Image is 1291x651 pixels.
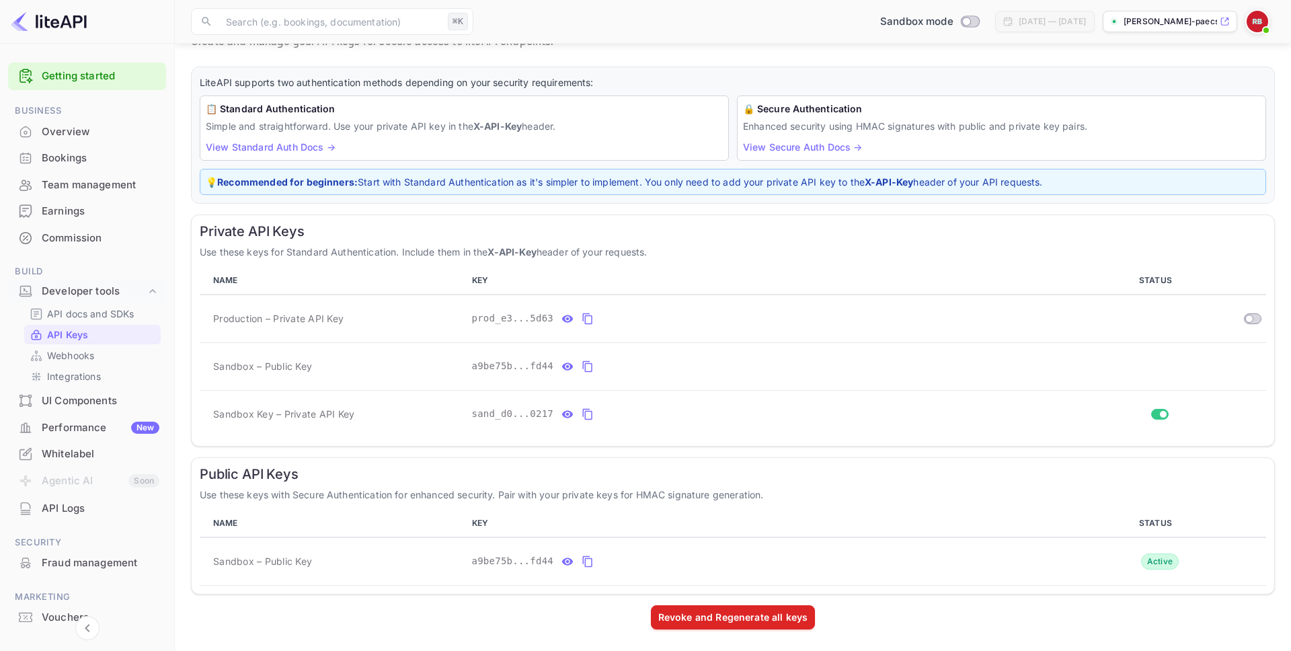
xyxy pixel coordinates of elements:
div: Whitelabel [42,447,159,462]
div: Fraud management [42,556,159,571]
p: Integrations [47,369,101,383]
div: New [131,422,159,434]
div: Whitelabel [8,441,166,467]
table: public api keys table [200,510,1266,586]
span: a9be75b...fd44 [472,554,554,568]
a: Whitelabel [8,441,166,466]
span: Sandbox mode [880,14,953,30]
span: Sandbox – Public Key [213,554,312,568]
div: Getting started [8,63,166,90]
a: Team management [8,172,166,197]
td: Sandbox Key – Private API Key [200,390,467,438]
a: Commission [8,225,166,250]
div: Performance [42,420,159,436]
input: Search (e.g. bookings, documentation) [218,8,442,35]
a: Bookings [8,145,166,170]
th: KEY [467,267,1053,295]
div: Earnings [42,204,159,219]
strong: X-API-Key [487,246,536,258]
strong: X-API-Key [865,176,913,188]
a: API Keys [30,328,155,342]
div: Bookings [8,145,166,171]
div: Developer tools [42,284,146,299]
a: Fraud management [8,550,166,575]
span: Business [8,104,166,118]
div: Fraud management [8,550,166,576]
div: Vouchers [8,605,166,631]
th: STATUS [1053,510,1266,537]
p: [PERSON_NAME]-paecs.n... [1124,15,1217,28]
a: Integrations [30,369,155,383]
p: Simple and straightforward. Use your private API key in the header. [206,119,723,133]
span: Sandbox – Public Key [213,359,312,373]
table: private api keys table [200,267,1266,438]
img: Ryan Borchetta [1247,11,1268,32]
a: View Secure Auth Docs → [743,141,862,153]
img: LiteAPI logo [11,11,87,32]
span: Security [8,535,166,550]
a: Getting started [42,69,159,84]
a: API Logs [8,496,166,521]
div: Earnings [8,198,166,225]
strong: X-API-Key [473,120,522,132]
span: prod_e3...5d63 [472,311,554,325]
span: sand_d0...0217 [472,407,554,421]
h6: 🔒 Secure Authentication [743,102,1260,116]
span: Production – Private API Key [213,311,344,325]
div: PerformanceNew [8,415,166,441]
div: [DATE] — [DATE] [1019,15,1086,28]
a: Overview [8,119,166,144]
th: STATUS [1053,267,1266,295]
p: 💡 Start with Standard Authentication as it's simpler to implement. You only need to add your priv... [206,175,1260,189]
span: Build [8,264,166,279]
div: Team management [8,172,166,198]
a: Webhooks [30,348,155,362]
th: NAME [200,510,467,537]
a: PerformanceNew [8,415,166,440]
p: LiteAPI supports two authentication methods depending on your security requirements: [200,75,1266,90]
th: NAME [200,267,467,295]
span: Marketing [8,590,166,605]
div: API Logs [8,496,166,522]
div: Overview [42,124,159,140]
div: Switch to Production mode [875,14,984,30]
a: View Standard Auth Docs → [206,141,336,153]
div: ⌘K [448,13,468,30]
span: a9be75b...fd44 [472,359,554,373]
h6: Private API Keys [200,223,1266,239]
a: Earnings [8,198,166,223]
p: Use these keys with Secure Authentication for enhanced security. Pair with your private keys for ... [200,488,1266,502]
div: Integrations [24,367,161,386]
strong: Recommended for beginners: [217,176,358,188]
a: UI Components [8,388,166,413]
div: Bookings [42,151,159,166]
div: Webhooks [24,346,161,365]
div: UI Components [8,388,166,414]
div: Vouchers [42,610,159,625]
p: Use these keys for Standard Authentication. Include them in the header of your requests. [200,245,1266,259]
p: Enhanced security using HMAC signatures with public and private key pairs. [743,119,1260,133]
h6: Public API Keys [200,466,1266,482]
th: KEY [467,510,1053,537]
div: API Keys [24,325,161,344]
a: Vouchers [8,605,166,629]
p: API Keys [47,328,88,342]
p: Webhooks [47,348,94,362]
div: UI Components [42,393,159,409]
a: API docs and SDKs [30,307,155,321]
div: Active [1141,553,1179,570]
div: Team management [42,178,159,193]
div: API Logs [42,501,159,516]
div: Overview [8,119,166,145]
div: Revoke and Regenerate all keys [658,610,808,624]
div: Developer tools [8,280,166,303]
p: API docs and SDKs [47,307,134,321]
h6: 📋 Standard Authentication [206,102,723,116]
div: Commission [8,225,166,252]
div: Commission [42,231,159,246]
div: API docs and SDKs [24,304,161,323]
button: Collapse navigation [75,616,100,640]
